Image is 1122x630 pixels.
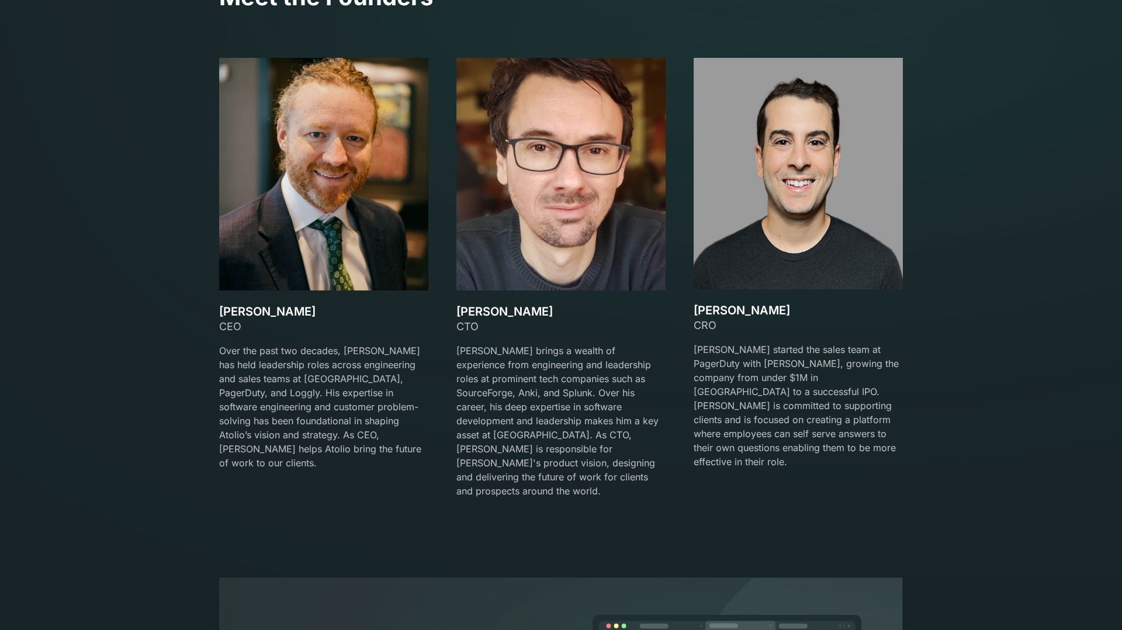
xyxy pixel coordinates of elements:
p: [PERSON_NAME] brings a wealth of experience from engineering and leadership roles at prominent te... [456,344,666,498]
h3: [PERSON_NAME] [694,303,903,317]
p: [PERSON_NAME] started the sales team at PagerDuty with [PERSON_NAME], growing the company from un... [694,342,903,469]
img: team [456,58,666,290]
img: team [694,58,903,289]
div: CTO [456,319,666,334]
h3: [PERSON_NAME] [456,304,666,319]
iframe: Chat Widget [1064,574,1122,630]
div: CEO [219,319,428,334]
h3: [PERSON_NAME] [219,304,428,319]
p: Over the past two decades, [PERSON_NAME] has held leadership roles across engineering and sales t... [219,344,428,470]
div: CRO [694,317,903,333]
img: team [219,58,428,290]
